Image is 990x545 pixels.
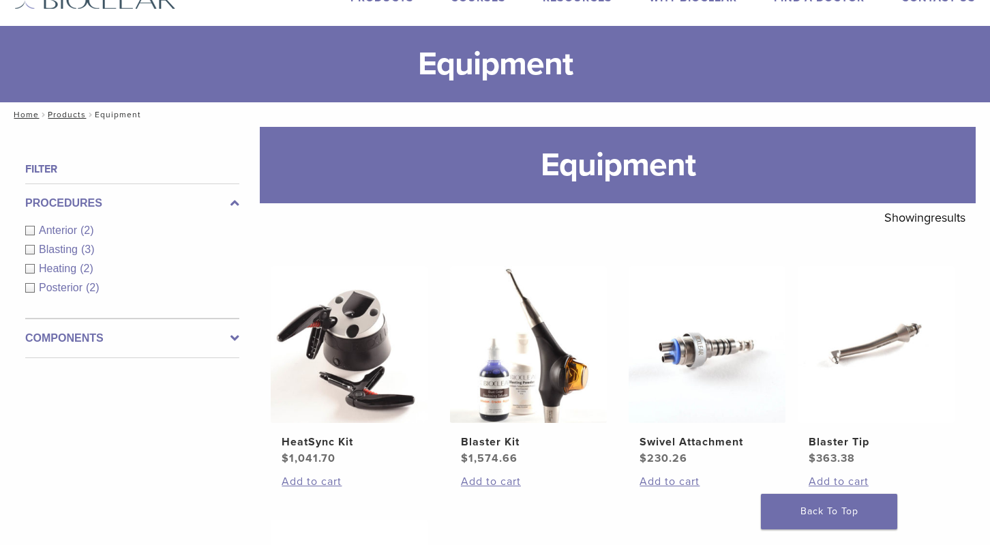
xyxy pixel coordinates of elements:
h2: HeatSync Kit [282,434,417,450]
a: Add to cart: “HeatSync Kit” [282,473,417,490]
p: Showing results [884,203,965,232]
a: Add to cart: “Blaster Kit” [461,473,596,490]
img: Swivel Attachment [629,266,785,423]
span: $ [461,452,468,465]
span: Posterior [39,282,86,293]
span: Heating [39,263,80,274]
h4: Filter [25,161,239,177]
span: Blasting [39,244,81,255]
img: HeatSync Kit [271,266,427,423]
h2: Swivel Attachment [640,434,775,450]
span: (2) [86,282,100,293]
span: $ [640,452,647,465]
bdi: 363.38 [809,452,855,465]
a: HeatSync KitHeatSync Kit $1,041.70 [270,266,429,467]
span: (2) [80,224,94,236]
a: Back To Top [761,494,897,529]
bdi: 1,574.66 [461,452,517,465]
span: (3) [81,244,95,255]
span: $ [282,452,289,465]
bdi: 1,041.70 [282,452,335,465]
span: / [39,111,48,118]
a: Products [48,110,86,119]
span: / [86,111,95,118]
nav: Equipment [4,102,986,127]
a: Blaster TipBlaster Tip $363.38 [797,266,956,467]
span: $ [809,452,816,465]
img: Blaster Kit [450,266,607,423]
h2: Blaster Kit [461,434,596,450]
a: Add to cart: “Blaster Tip” [809,473,944,490]
span: Anterior [39,224,80,236]
bdi: 230.26 [640,452,687,465]
a: Home [10,110,39,119]
span: (2) [80,263,93,274]
a: Blaster KitBlaster Kit $1,574.66 [449,266,608,467]
a: Add to cart: “Swivel Attachment” [640,473,775,490]
img: Blaster Tip [798,266,955,423]
label: Components [25,330,239,347]
label: Procedures [25,195,239,211]
a: Swivel AttachmentSwivel Attachment $230.26 [628,266,787,467]
h1: Equipment [260,127,976,203]
h2: Blaster Tip [809,434,944,450]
